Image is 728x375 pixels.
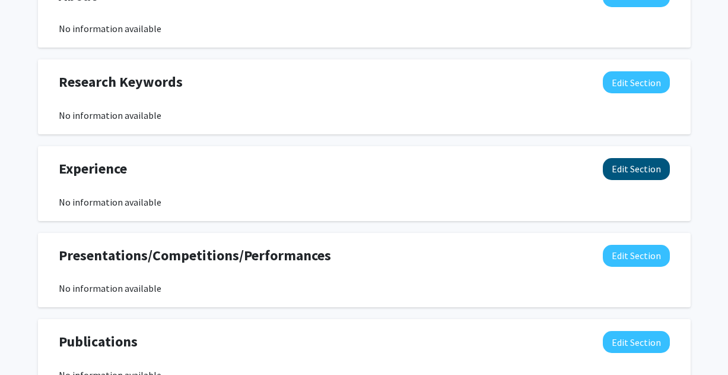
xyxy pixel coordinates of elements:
div: No information available [59,281,670,295]
span: Research Keywords [59,71,183,93]
div: No information available [59,108,670,122]
button: Edit Presentations/Competitions/Performances [603,245,670,267]
div: No information available [59,21,670,36]
span: Publications [59,331,138,352]
span: Presentations/Competitions/Performances [59,245,331,266]
span: Experience [59,158,127,179]
iframe: Chat [9,322,50,366]
button: Edit Research Keywords [603,71,670,93]
button: Edit Experience [603,158,670,180]
div: No information available [59,195,670,209]
button: Edit Publications [603,331,670,353]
